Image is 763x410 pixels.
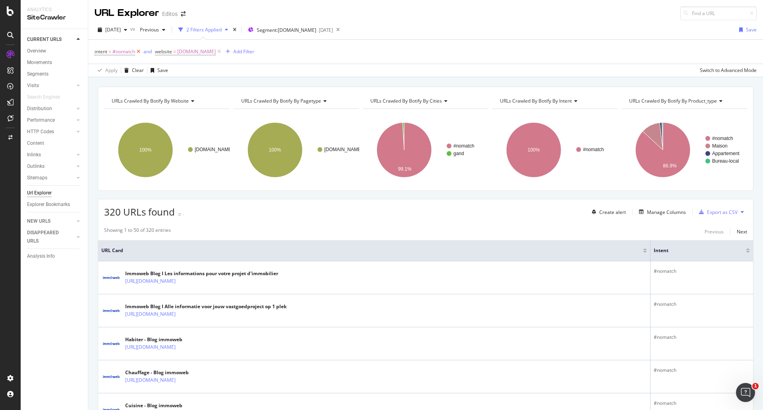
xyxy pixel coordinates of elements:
input: Find a URL [680,6,757,20]
h4: URLs Crawled By Botify By intent [498,95,611,107]
text: #nomatch [712,136,733,141]
text: #nomatch [453,143,474,149]
span: #nomatch [112,46,135,57]
div: Editos [162,10,178,18]
svg: A chart. [492,115,618,185]
button: Previous [137,23,168,36]
a: Outlinks [27,162,74,171]
div: Add Filter [233,48,254,55]
text: [DOMAIN_NAME]… [195,147,238,152]
a: Visits [27,82,74,90]
div: CURRENT URLS [27,35,62,44]
img: Equal [178,213,181,216]
text: 100% [269,147,281,153]
span: URLs Crawled By Botify By product_type [629,97,717,104]
a: HTTP Codes [27,128,74,136]
text: [DOMAIN_NAME]… [324,147,367,152]
a: Movements [27,58,82,67]
span: 2025 Sep. 6th [105,26,121,33]
span: URLs Crawled By Botify By cities [370,97,442,104]
div: Showing 1 to 50 of 320 entries [104,227,171,236]
a: [URL][DOMAIN_NAME] [125,376,176,384]
a: [URL][DOMAIN_NAME] [125,343,176,351]
text: 100% [527,147,540,153]
text: 86.9% [663,163,677,169]
a: Explorer Bookmarks [27,200,82,209]
svg: A chart. [622,115,747,185]
img: main image [101,301,121,321]
div: Save [157,67,168,74]
span: intent [95,48,107,55]
div: Segments [27,70,48,78]
a: Url Explorer [27,189,82,197]
div: Analysis Info [27,252,55,260]
div: NEW URLS [27,217,50,225]
div: Immoweb Blog I Alle informatie voor jouw vastgoedproject op 1 plek [125,303,287,310]
div: Chauffage - Blog immoweb [125,369,210,376]
div: Overview [27,47,46,55]
a: Performance [27,116,74,124]
div: [DATE] [319,27,333,33]
div: Movements [27,58,52,67]
a: Content [27,139,82,148]
div: Outlinks [27,162,45,171]
span: URLs Crawled By Botify By pagetype [241,97,321,104]
button: Save [147,64,168,77]
div: HTTP Codes [27,128,54,136]
div: arrow-right-arrow-left [181,11,186,17]
svg: A chart. [104,115,230,185]
text: Bureau-local [712,158,739,164]
a: NEW URLS [27,217,74,225]
span: URLs Crawled By Botify By intent [500,97,572,104]
div: Habiter - Blog immoweb [125,336,210,343]
div: Next [737,228,747,235]
span: [DOMAIN_NAME] [177,46,216,57]
a: CURRENT URLS [27,35,74,44]
h4: URLs Crawled By Botify By cities [369,95,481,107]
button: Next [737,227,747,236]
div: Visits [27,82,39,90]
div: Save [746,26,757,33]
div: Inlinks [27,151,41,159]
div: #nomatch [654,367,750,374]
a: DISAPPEARED URLS [27,229,74,245]
button: Switch to Advanced Mode [697,64,757,77]
button: 2 Filters Applied [175,23,231,36]
div: URL Explorer [95,6,159,20]
img: main image [101,334,121,354]
span: URLs Crawled By Botify By website [112,97,189,104]
img: main image [101,367,121,387]
div: Explorer Bookmarks [27,200,70,209]
button: Manage Columns [636,207,686,217]
span: intent [654,247,734,254]
div: A chart. [363,115,488,185]
a: Inlinks [27,151,74,159]
a: [URL][DOMAIN_NAME] [125,310,176,318]
button: Previous [705,227,724,236]
a: Segments [27,70,82,78]
div: Clear [132,67,144,74]
img: main image [101,268,121,288]
div: Cuisine - Blog immoweb [125,402,210,409]
div: Previous [705,228,724,235]
span: = [108,48,111,55]
svg: A chart. [234,115,359,185]
h4: URLs Crawled By Botify By website [110,95,223,107]
span: 320 URLs found [104,205,175,218]
div: Url Explorer [27,189,52,197]
div: #nomatch [654,268,750,275]
div: - [183,211,184,218]
button: Save [736,23,757,36]
div: #nomatch [654,334,750,341]
span: URL Card [101,247,641,254]
a: Sitemaps [27,174,74,182]
div: Apply [105,67,118,74]
h4: URLs Crawled By Botify By pagetype [240,95,352,107]
div: and [143,48,152,55]
button: Segment:[DOMAIN_NAME][DATE] [245,23,333,36]
h4: URLs Crawled By Botify By product_type [627,95,740,107]
button: Clear [121,64,144,77]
